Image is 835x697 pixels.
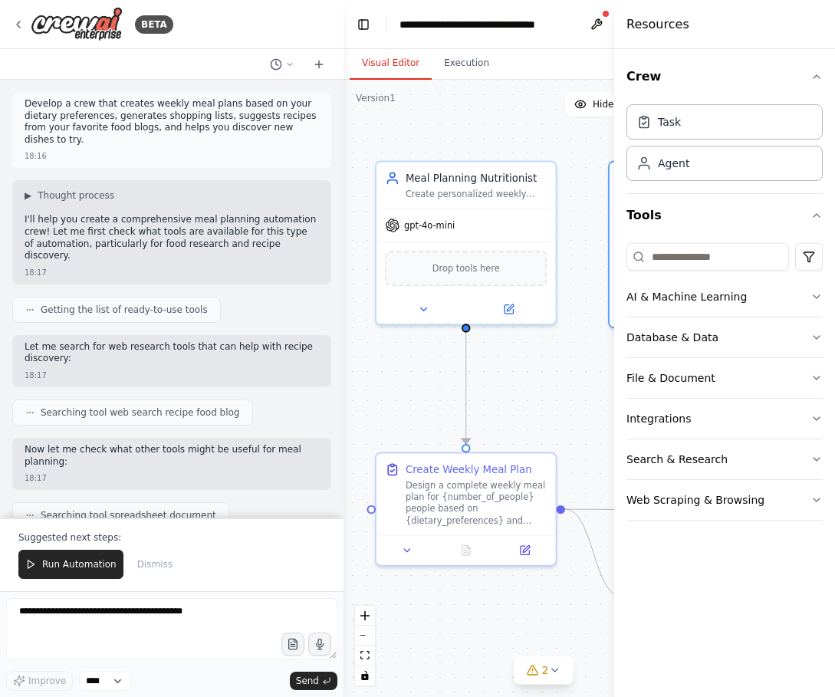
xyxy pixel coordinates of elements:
div: Tools [626,237,823,533]
div: 18:16 [25,150,47,162]
button: Click to speak your automation idea [308,633,331,656]
button: Upload files [281,633,304,656]
div: Task [658,114,681,130]
button: Crew [626,55,823,98]
div: Integrations [626,411,691,426]
button: Start a new chat [307,55,331,74]
div: Create Weekly Meal PlanDesign a complete weekly meal plan for {number_of_people} people based on ... [375,452,557,567]
p: Develop a crew that creates weekly meal plans based on your dietary preferences, generates shoppi... [25,98,319,146]
button: Open in side panel [500,541,550,559]
span: Searching tool spreadsheet document [41,509,216,521]
button: Improve [6,671,73,691]
span: gpt-4o-mini [404,219,455,231]
div: Web Scraping & Browsing [626,492,764,508]
button: Run Automation [18,550,123,579]
button: ▶Thought process [25,189,114,202]
button: Tools [626,194,823,237]
span: Searching tool web search recipe food blog [41,406,240,419]
h4: Resources [626,15,689,34]
div: Meal Planning Nutritionist [406,171,547,186]
span: Run Automation [42,558,117,570]
p: Suggested next steps: [18,531,325,544]
div: Create personalized weekly meal plans based on {dietary_preferences}, {number_of_people}, and {bu... [406,189,547,200]
p: Now let me check what other tools might be useful for meal planning: [25,444,319,468]
div: AI & Machine Learning [626,289,747,304]
button: Hide left sidebar [353,14,374,35]
div: React Flow controls [355,606,375,685]
div: 18:17 [25,370,47,381]
span: ▶ [25,189,31,202]
button: 2 [514,656,574,685]
div: Version 1 [356,92,396,104]
div: File & Document [626,370,715,386]
g: Edge from 6084ab2e-49f1-412d-a1c1-8b4a4f3e2bd6 to ce70622f-77f7-412f-b903-05fcc87c03ec [565,502,622,604]
nav: breadcrumb [399,17,572,32]
button: Switch to previous chat [264,55,301,74]
span: Getting the list of ready-to-use tools [41,304,208,316]
button: zoom out [355,626,375,646]
button: Send [290,672,337,690]
button: Open in side panel [468,301,550,318]
g: Edge from 7db17e9b-020d-47ad-aed6-2ac05d90f982 to 6084ab2e-49f1-412d-a1c1-8b4a4f3e2bd6 [459,333,473,444]
button: File & Document [626,358,823,398]
div: BETA [135,15,173,34]
span: Hide Agents [593,98,649,110]
span: Thought process [38,189,114,202]
button: Web Scraping & Browsing [626,480,823,520]
div: Database & Data [626,330,718,345]
div: Search & Research [626,452,728,467]
p: I'll help you create a comprehensive meal planning automation crew! Let me first check what tools... [25,214,319,261]
div: Crew [626,98,823,193]
button: No output available [436,541,497,559]
span: Drop tools here [432,261,500,276]
div: Meal Planning NutritionistCreate personalized weekly meal plans based on {dietary_preferences}, {... [375,161,557,326]
button: AI & Machine Learning [626,277,823,317]
span: Dismiss [137,558,173,570]
button: Hide Agents [565,92,658,117]
div: 18:17 [25,267,47,278]
button: Search & Research [626,439,823,479]
button: Dismiss [130,550,180,579]
span: Improve [28,675,66,687]
button: Database & Data [626,317,823,357]
div: Agent [658,156,689,171]
button: zoom in [355,606,375,626]
img: Logo [31,7,123,41]
button: Execution [432,48,501,80]
div: 18:17 [25,472,47,484]
div: Create Weekly Meal Plan [406,462,532,477]
button: fit view [355,646,375,666]
button: Visual Editor [350,48,432,80]
button: toggle interactivity [355,666,375,685]
span: Send [296,675,319,687]
button: Integrations [626,399,823,439]
span: 2 [542,662,549,678]
p: Let me search for web research tools that can help with recipe discovery: [25,341,319,365]
div: Design a complete weekly meal plan for {number_of_people} people based on {dietary_preferences} a... [406,480,547,527]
